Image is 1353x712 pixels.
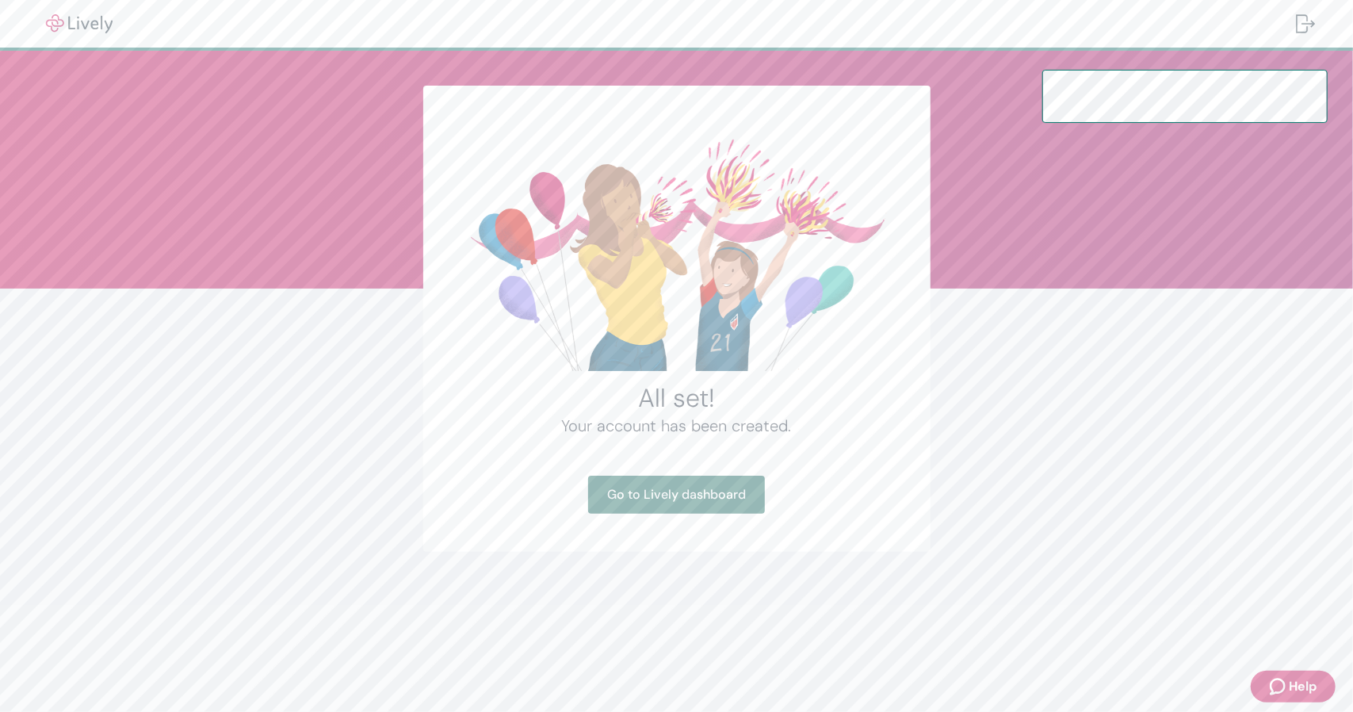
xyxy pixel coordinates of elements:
button: Zendesk support iconHelp [1251,671,1336,702]
h2: All set! [461,382,892,414]
svg: Zendesk support icon [1270,677,1289,696]
a: Go to Lively dashboard [588,476,765,514]
h4: Your account has been created. [461,414,892,438]
button: Log out [1283,5,1328,43]
span: Help [1289,677,1317,696]
img: Lively [35,14,124,33]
